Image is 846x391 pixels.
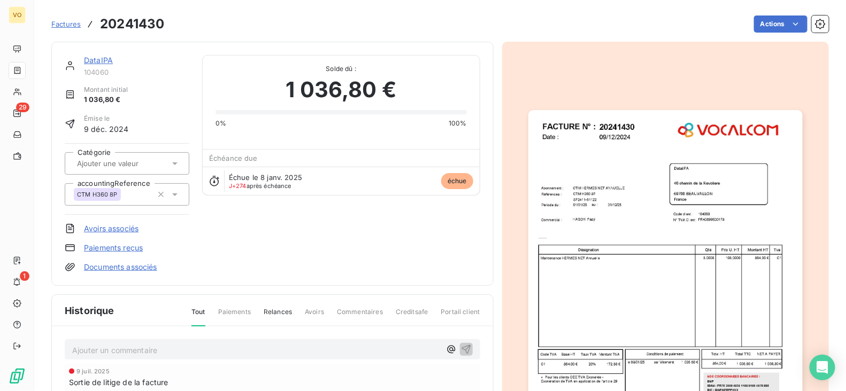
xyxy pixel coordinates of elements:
span: Historique [65,303,114,318]
span: Tout [191,307,205,326]
h3: 20241430 [100,14,164,34]
a: Paiements reçus [84,243,143,253]
span: Creditsafe [396,307,428,325]
button: Actions [754,15,807,33]
span: Relances [264,307,292,325]
span: 1 036,80 € [84,95,128,105]
span: Sortie de litige de la facture [69,377,168,388]
div: VO [9,6,26,24]
span: Paiements [218,307,251,325]
span: 9 déc. 2024 [84,123,129,135]
span: CTM H360 8P [77,191,118,198]
span: 104060 [84,68,189,76]
span: Émise le [84,114,129,123]
a: Factures [51,19,81,29]
span: Commentaires [337,307,383,325]
span: Échue le 8 janv. 2025 [229,173,302,182]
span: échue [441,173,473,189]
span: Échéance due [209,154,258,162]
span: 29 [16,103,29,112]
input: Ajouter une valeur [76,159,183,168]
img: Logo LeanPay [9,367,26,385]
span: Factures [51,20,81,28]
span: Solde dû : [216,64,467,74]
a: Documents associés [84,262,157,272]
span: Avoirs [305,307,324,325]
a: DataIPA [84,56,113,65]
span: J+274 [229,182,247,190]
span: après échéance [229,183,291,189]
span: Montant initial [84,85,128,95]
span: 0% [216,119,226,128]
a: Avoirs associés [84,223,139,234]
div: Open Intercom Messenger [810,355,835,380]
span: 9 juil. 2025 [76,368,110,374]
span: 1 036,80 € [286,74,396,106]
span: 1 [20,271,29,281]
span: Portail client [441,307,480,325]
span: 100% [449,119,467,128]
